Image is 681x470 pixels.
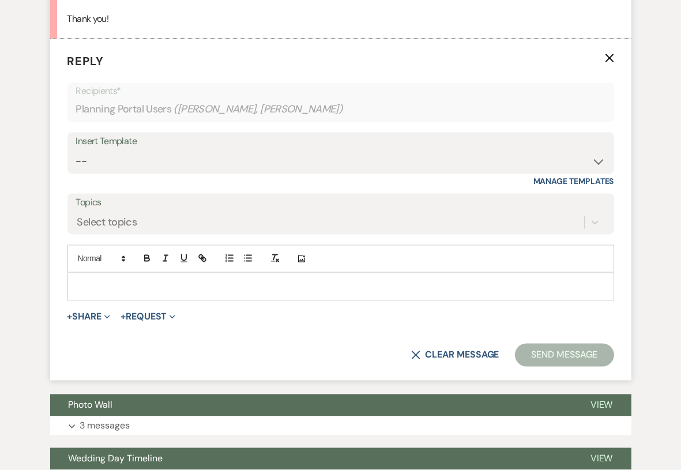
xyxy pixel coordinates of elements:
div: Insert Template [76,133,605,150]
button: Request [121,312,175,321]
span: + [67,312,73,321]
span: ( [PERSON_NAME], [PERSON_NAME] ) [174,101,343,117]
p: 3 messages [80,418,130,433]
span: Photo Wall [69,398,113,411]
a: Manage Templates [533,176,614,186]
button: Clear message [411,350,499,359]
button: Wedding Day Timeline [50,448,572,469]
button: Share [67,312,111,321]
label: Topics [76,194,605,211]
button: 3 messages [50,416,631,435]
span: View [590,452,613,464]
button: View [572,394,631,416]
div: Select topics [77,215,137,230]
span: View [590,398,613,411]
div: Planning Portal Users [76,98,605,121]
span: + [121,312,126,321]
p: Recipients* [76,84,605,99]
button: View [572,448,631,469]
button: Photo Wall [50,394,572,416]
span: Reply [67,54,104,69]
span: Wedding Day Timeline [69,452,163,464]
button: Send Message [515,343,614,366]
